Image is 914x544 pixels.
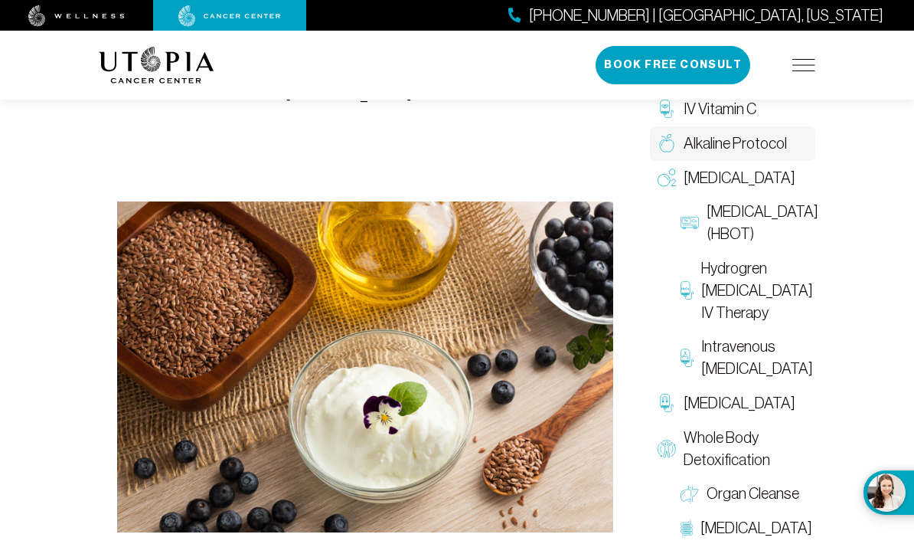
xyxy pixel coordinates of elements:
span: [MEDICAL_DATA] (HBOT) [707,201,818,245]
img: Organ Cleanse [681,485,699,503]
img: logo [99,47,214,84]
img: Colon Therapy [681,519,693,538]
a: [MEDICAL_DATA] [650,386,815,421]
img: Alkaline Protocol [658,134,676,152]
img: Whole Body Detoxification [658,440,676,458]
a: [MEDICAL_DATA] [650,161,815,195]
a: Organ Cleanse [673,477,815,511]
a: [PHONE_NUMBER] | [GEOGRAPHIC_DATA], [US_STATE] [508,5,883,27]
img: Chelation Therapy [658,394,676,412]
a: Whole Body Detoxification [650,421,815,477]
span: IV Vitamin C [684,98,756,120]
a: Alkaline Protocol [650,126,815,161]
img: Hydrogren Peroxide IV Therapy [681,281,694,300]
span: [MEDICAL_DATA] [684,392,795,415]
img: cancer center [178,5,281,27]
a: [MEDICAL_DATA] (HBOT) [673,195,815,251]
span: Organ Cleanse [707,483,799,505]
img: Intravenous Ozone Therapy [681,349,694,367]
img: Oxygen Therapy [658,169,676,187]
img: IV Vitamin C [658,100,676,118]
a: Hydrogren [MEDICAL_DATA] IV Therapy [673,251,815,329]
span: Hydrogren [MEDICAL_DATA] IV Therapy [701,257,813,323]
span: [MEDICAL_DATA] [700,517,812,539]
img: icon-hamburger [792,59,815,71]
span: [MEDICAL_DATA] [684,167,795,189]
a: IV Vitamin C [650,92,815,126]
span: Intravenous [MEDICAL_DATA] [701,336,813,380]
a: Intravenous [MEDICAL_DATA] [673,329,815,386]
span: Whole Body Detoxification [684,427,808,471]
button: Book Free Consult [596,46,750,84]
img: wellness [28,5,125,27]
span: Alkaline Protocol [684,133,787,155]
span: [PHONE_NUMBER] | [GEOGRAPHIC_DATA], [US_STATE] [529,5,883,27]
img: Budwig Protocol [117,202,613,533]
img: Hyperbaric Oxygen Therapy (HBOT) [681,214,699,232]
